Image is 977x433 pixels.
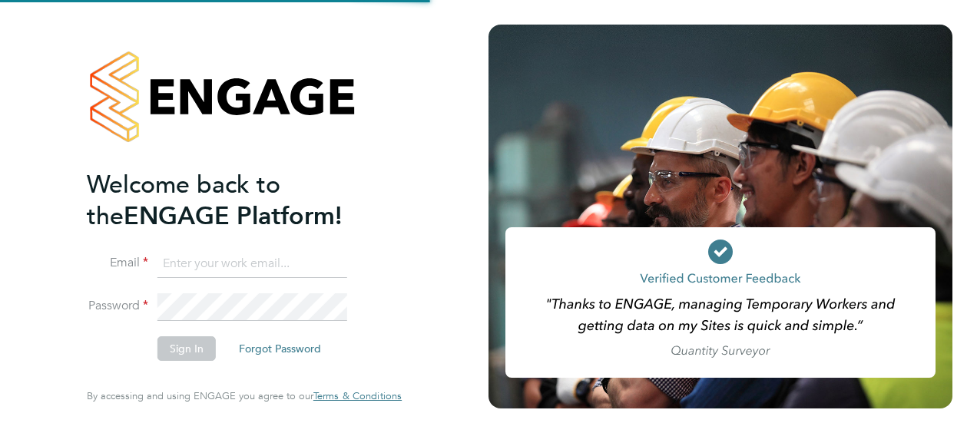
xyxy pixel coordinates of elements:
span: Welcome back to the [87,170,280,231]
a: Terms & Conditions [313,390,402,402]
button: Forgot Password [227,336,333,361]
span: Terms & Conditions [313,389,402,402]
span: By accessing and using ENGAGE you agree to our [87,389,402,402]
button: Sign In [157,336,216,361]
label: Password [87,298,148,314]
h2: ENGAGE Platform! [87,169,386,232]
label: Email [87,255,148,271]
input: Enter your work email... [157,250,347,278]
